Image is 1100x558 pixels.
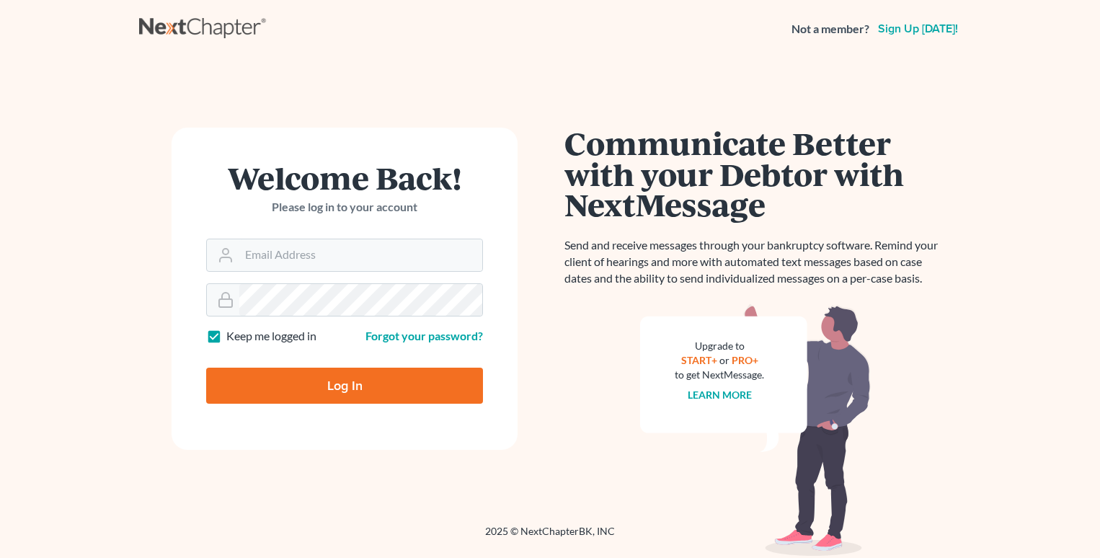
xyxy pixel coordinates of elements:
[719,354,729,366] span: or
[365,329,483,342] a: Forgot your password?
[640,304,871,557] img: nextmessage_bg-59042aed3d76b12b5cd301f8e5b87938c9018125f34e5fa2b7a6b67550977c72.svg
[226,328,316,345] label: Keep me logged in
[875,23,961,35] a: Sign up [DATE]!
[564,128,946,220] h1: Communicate Better with your Debtor with NextMessage
[239,239,482,271] input: Email Address
[675,339,764,353] div: Upgrade to
[791,21,869,37] strong: Not a member?
[206,368,483,404] input: Log In
[688,389,752,401] a: Learn more
[732,354,758,366] a: PRO+
[564,237,946,287] p: Send and receive messages through your bankruptcy software. Remind your client of hearings and mo...
[675,368,764,382] div: to get NextMessage.
[206,162,483,193] h1: Welcome Back!
[681,354,717,366] a: START+
[206,199,483,216] p: Please log in to your account
[139,524,961,550] div: 2025 © NextChapterBK, INC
